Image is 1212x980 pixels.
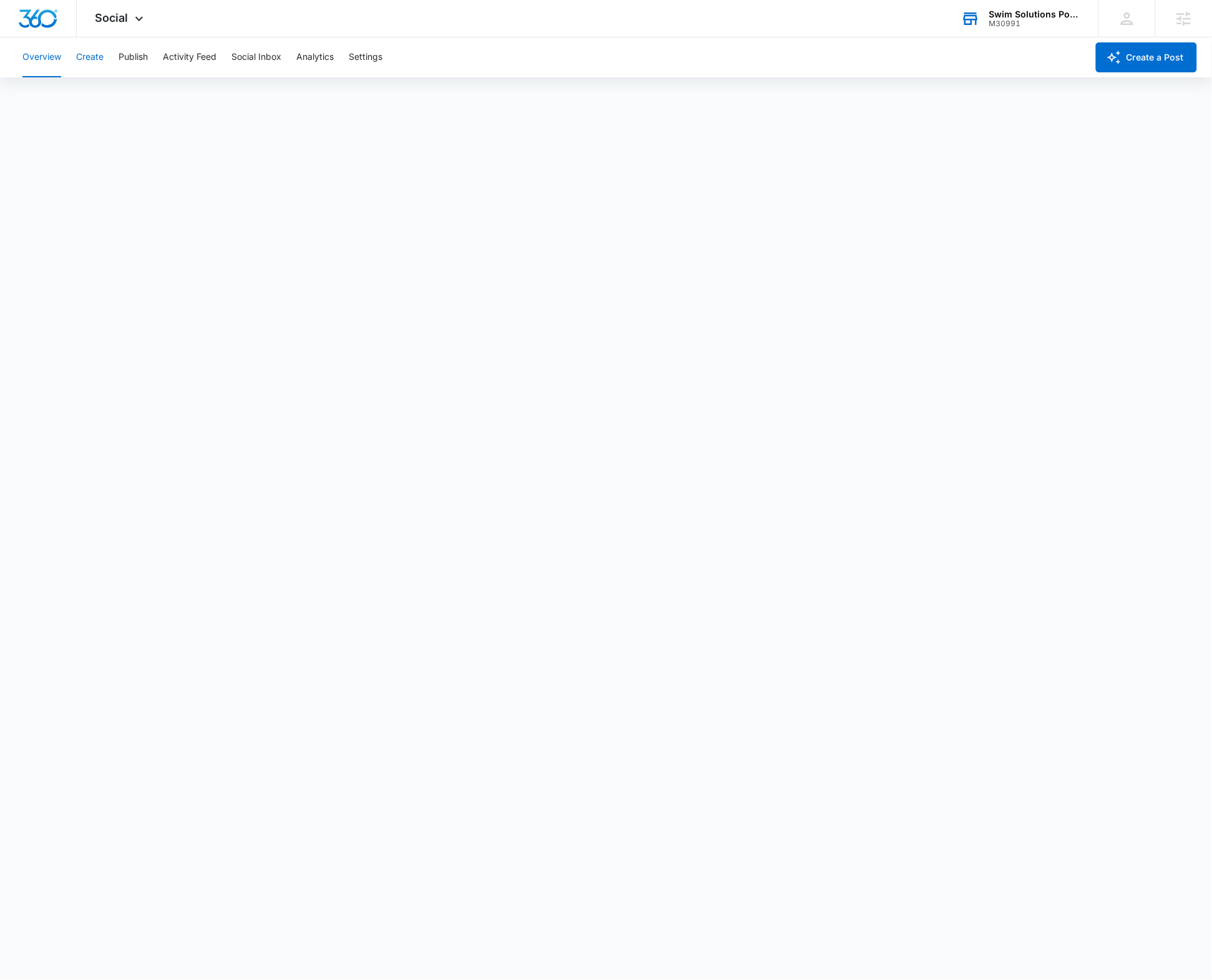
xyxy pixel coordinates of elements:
button: Create [76,37,104,77]
div: account id [989,19,1080,28]
button: Activity Feed [163,37,216,77]
span: Social [95,11,128,24]
button: Publish [119,37,148,77]
button: Social Inbox [231,37,281,77]
button: Settings [349,37,382,77]
button: Analytics [296,37,334,77]
button: Overview [22,37,61,77]
button: Create a Post [1096,42,1197,72]
div: account name [989,9,1080,19]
